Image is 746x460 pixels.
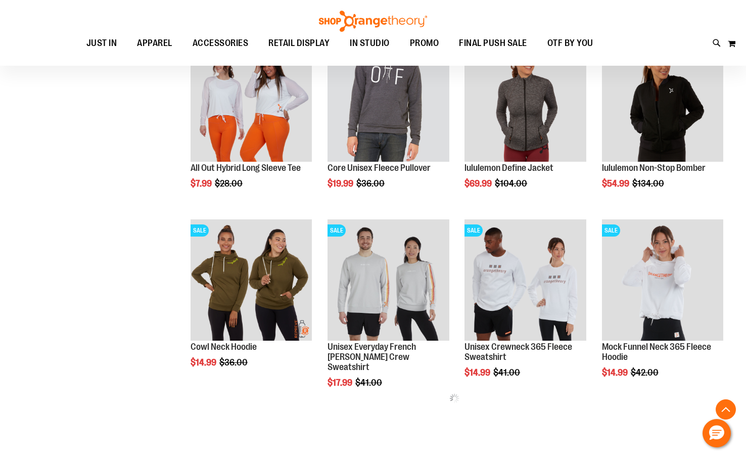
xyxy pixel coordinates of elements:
div: product [597,35,728,214]
img: Product image for Core Unisex Fleece Pullover [328,40,449,162]
button: Hello, have a question? Let’s chat. [703,419,731,447]
div: product [185,35,317,214]
a: PROMO [400,32,449,55]
img: Product image for lululemon Non-Stop Bomber [602,40,723,162]
span: SALE [464,224,483,237]
a: Core Unisex Fleece Pullover [328,163,431,173]
div: product [597,214,728,403]
span: $41.00 [493,367,522,378]
span: $14.99 [191,357,218,367]
a: RETAIL DISPLAY [258,32,340,55]
a: Product image for Unisex Crewneck 365 Fleece SweatshirtSALE [464,219,586,342]
img: Product image for Mock Funnel Neck 365 Fleece Hoodie [602,219,723,341]
span: $19.99 [328,178,355,189]
span: $17.99 [328,378,354,388]
span: IN STUDIO [350,32,390,55]
a: JUST IN [76,32,127,55]
span: $14.99 [602,367,629,378]
span: PROMO [410,32,439,55]
div: product [185,214,317,393]
span: OTF BY YOU [547,32,593,55]
span: ACCESSORIES [193,32,249,55]
a: Unisex Everyday French [PERSON_NAME] Crew Sweatshirt [328,342,416,372]
a: Product image for Cowl Neck HoodieSALE [191,219,312,342]
a: All Out Hybrid Long Sleeve Tee [191,163,301,173]
a: Product image for Mock Funnel Neck 365 Fleece HoodieSALE [602,219,723,342]
img: Product image for Unisex Crewneck 365 Fleece Sweatshirt [464,219,586,341]
a: Product image for All Out Hybrid Long Sleeve TeeSALE [191,40,312,163]
img: Shop Orangetheory [317,11,429,32]
div: product [459,35,591,214]
span: $42.00 [631,367,660,378]
span: $134.00 [632,178,666,189]
span: FINAL PUSH SALE [459,32,527,55]
span: $36.00 [356,178,386,189]
img: product image for 1529891 [464,40,586,162]
a: OTF BY YOU [537,32,603,55]
a: ACCESSORIES [182,32,259,55]
a: Cowl Neck Hoodie [191,342,257,352]
a: FINAL PUSH SALE [449,32,537,55]
a: IN STUDIO [340,32,400,55]
span: RETAIL DISPLAY [268,32,330,55]
img: Product image for Cowl Neck Hoodie [191,219,312,341]
span: SALE [328,224,346,237]
div: product [459,214,591,403]
span: SALE [602,224,620,237]
span: SALE [191,224,209,237]
img: ias-spinner.gif [449,393,459,403]
a: APPAREL [127,32,182,55]
a: Unisex Crewneck 365 Fleece Sweatshirt [464,342,572,362]
a: Product image for lululemon Non-Stop BomberSALE [602,40,723,163]
span: $14.99 [464,367,492,378]
span: $7.99 [191,178,213,189]
div: product [322,214,454,413]
a: Product image for Unisex Everyday French Terry Crew SweatshirtSALE [328,219,449,342]
span: $104.00 [495,178,529,189]
span: $41.00 [355,378,384,388]
span: $36.00 [219,357,249,367]
a: lululemon Define Jacket [464,163,553,173]
span: $54.99 [602,178,631,189]
a: lululemon Non-Stop Bomber [602,163,706,173]
a: product image for 1529891SALE [464,40,586,163]
div: product [322,35,454,214]
img: Product image for All Out Hybrid Long Sleeve Tee [191,40,312,162]
a: Mock Funnel Neck 365 Fleece Hoodie [602,342,711,362]
span: $28.00 [215,178,244,189]
a: Product image for Core Unisex Fleece PulloverSALE [328,40,449,163]
span: APPAREL [137,32,172,55]
span: $69.99 [464,178,493,189]
span: JUST IN [86,32,117,55]
button: Back To Top [716,399,736,420]
img: Product image for Unisex Everyday French Terry Crew Sweatshirt [328,219,449,341]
